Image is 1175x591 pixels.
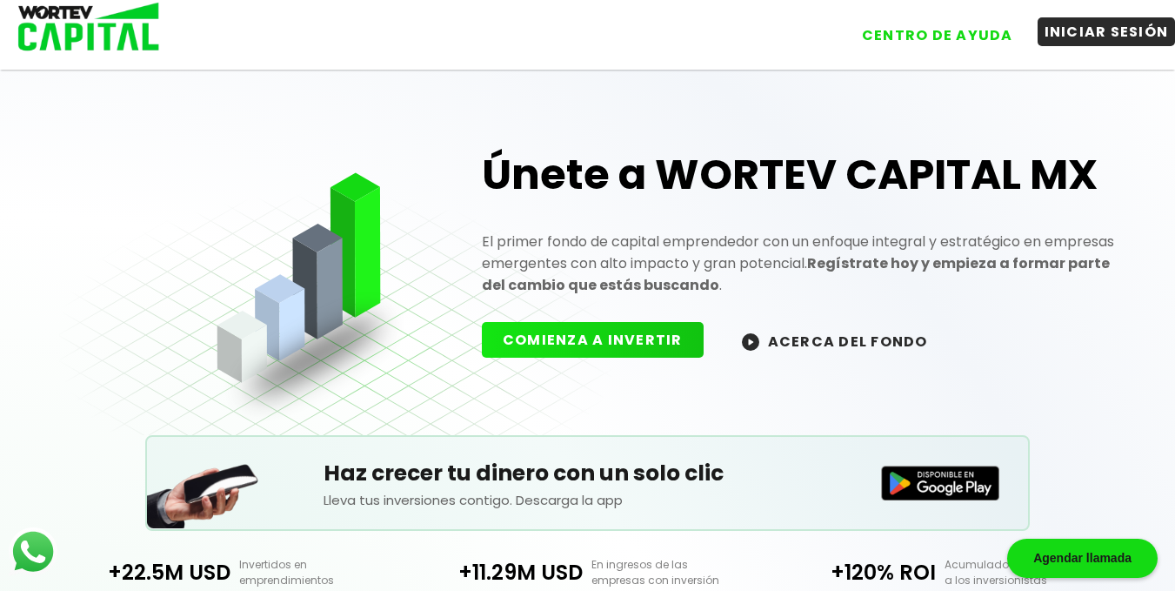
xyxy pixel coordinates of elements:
[411,557,584,588] p: +11.29M USD
[59,557,231,588] p: +22.5M USD
[482,231,1117,296] p: El primer fondo de capital emprendedor con un enfoque integral y estratégico en empresas emergent...
[742,333,759,351] img: wortev-capital-acerca-del-fondo
[482,322,704,358] button: COMIENZA A INVERTIR
[147,442,260,528] img: Teléfono
[764,557,936,588] p: +120% ROI
[324,490,852,510] p: Lleva tus inversiones contigo. Descarga la app
[230,557,411,588] p: Invertidos en emprendimientos
[936,557,1117,588] p: Acumulado y entregado a los inversionistas
[1007,539,1158,578] div: Agendar llamada
[881,466,999,500] img: Disponible en Google Play
[721,322,949,359] button: ACERCA DEL FONDO
[583,557,764,588] p: En ingresos de las empresas con inversión
[9,527,57,576] img: logos_whatsapp-icon.242b2217.svg
[482,253,1110,295] strong: Regístrate hoy y empieza a formar parte del cambio que estás buscando
[482,147,1117,203] h1: Únete a WORTEV CAPITAL MX
[482,330,721,350] a: COMIENZA A INVERTIR
[855,21,1020,50] button: CENTRO DE AYUDA
[324,457,852,490] h5: Haz crecer tu dinero con un solo clic
[838,8,1020,50] a: CENTRO DE AYUDA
